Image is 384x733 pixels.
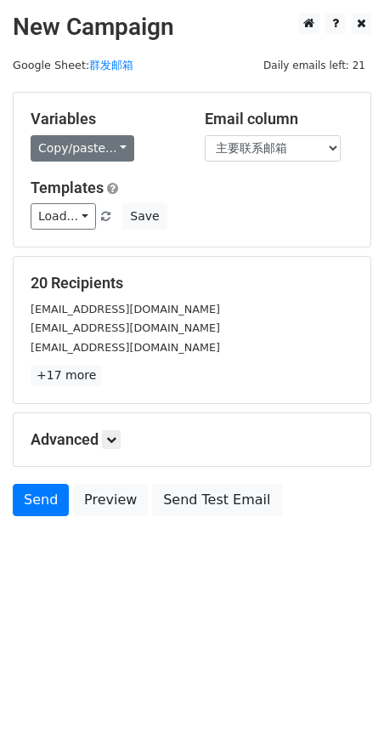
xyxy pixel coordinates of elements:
[31,365,102,386] a: +17 more
[31,341,220,354] small: [EMAIL_ADDRESS][DOMAIN_NAME]
[73,484,148,516] a: Preview
[31,303,220,315] small: [EMAIL_ADDRESS][DOMAIN_NAME]
[13,484,69,516] a: Send
[299,651,384,733] iframe: Chat Widget
[31,274,353,293] h5: 20 Recipients
[31,203,96,230] a: Load...
[31,321,220,334] small: [EMAIL_ADDRESS][DOMAIN_NAME]
[152,484,281,516] a: Send Test Email
[205,110,353,128] h5: Email column
[89,59,133,71] a: 群发邮箱
[257,59,371,71] a: Daily emails left: 21
[257,56,371,75] span: Daily emails left: 21
[13,59,133,71] small: Google Sheet:
[31,179,104,196] a: Templates
[31,135,134,162] a: Copy/paste...
[122,203,167,230] button: Save
[13,13,371,42] h2: New Campaign
[31,430,353,449] h5: Advanced
[31,110,179,128] h5: Variables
